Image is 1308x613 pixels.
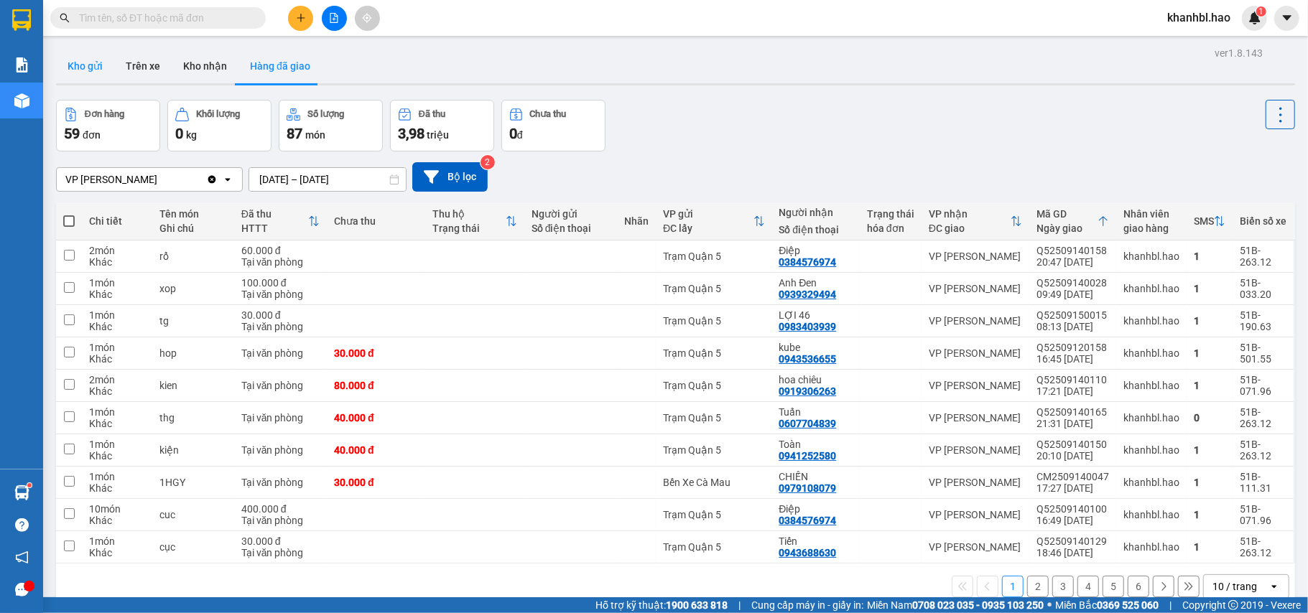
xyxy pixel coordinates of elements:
input: Tìm tên, số ĐT hoặc mã đơn [79,10,249,26]
button: Trên xe [114,49,172,83]
div: tg [159,315,226,327]
div: Chi tiết [89,215,145,227]
div: Tại văn phòng [241,321,320,332]
div: Số lượng [307,109,344,119]
div: VP [PERSON_NAME] [65,172,157,187]
button: 4 [1077,576,1099,597]
div: Khác [89,450,145,462]
span: đ [517,129,523,141]
div: 08:13 [DATE] [1036,321,1109,332]
div: Trạm Quận 5 [663,283,764,294]
div: ĐC giao [929,223,1011,234]
button: 1 [1002,576,1024,597]
div: 40.000 đ [334,412,418,424]
div: 16:49 [DATE] [1036,515,1109,526]
button: 2 [1027,576,1049,597]
div: VP [PERSON_NAME] [929,251,1022,262]
div: 400.000 đ [241,503,320,515]
div: rổ [159,251,226,262]
button: Khối lượng0kg [167,100,272,151]
button: caret-down [1274,6,1299,31]
div: 0919306263 [779,385,837,397]
div: ver 1.8.143 [1215,45,1263,61]
div: 17:27 [DATE] [1036,482,1109,494]
div: Bến Xe Cà Mau [663,477,764,488]
div: 16:45 [DATE] [1036,353,1109,365]
th: Toggle SortBy [1187,202,1233,240]
div: Nhãn [624,215,649,227]
svg: Clear value [206,174,218,185]
span: question-circle [15,518,29,532]
sup: 2 [481,155,495,169]
div: SMS [1194,215,1214,227]
div: Điệp [779,245,853,256]
span: 1 [1258,6,1263,17]
div: khanhbl.hao [1123,380,1179,391]
button: 6 [1128,576,1149,597]
div: 51B-263.12 [1240,535,1286,558]
div: Ghi chú [159,223,226,234]
button: Số lượng87món [279,100,383,151]
span: | [738,597,741,613]
div: 51B-071.96 [1240,503,1286,526]
span: notification [15,551,29,564]
img: solution-icon [14,57,29,72]
div: Tiến [779,535,853,547]
div: 18:46 [DATE] [1036,547,1109,558]
strong: 1900 633 818 [666,599,728,611]
th: Toggle SortBy [425,202,524,240]
div: 0943536655 [779,353,837,365]
div: khanhbl.hao [1123,347,1179,359]
div: Tại văn phòng [241,444,320,456]
div: 0983403939 [779,321,837,332]
div: Chưa thu [530,109,567,119]
div: 30.000 đ [241,309,320,321]
div: Khác [89,547,145,558]
span: 87 [287,125,302,142]
svg: open [222,174,233,185]
div: Q52509140110 [1036,374,1109,385]
div: VP [PERSON_NAME] [929,283,1022,294]
button: Đã thu3,98 triệu [390,100,494,151]
button: Hàng đã giao [238,49,322,83]
div: 1 [1194,380,1225,391]
th: Toggle SortBy [1029,202,1116,240]
strong: 0708 023 035 - 0935 103 250 [912,599,1044,611]
img: warehouse-icon [14,485,29,500]
img: icon-new-feature [1248,11,1261,24]
div: VP [PERSON_NAME] [929,347,1022,359]
div: 0384576974 [779,256,837,268]
b: GỬI : VP [PERSON_NAME] [18,104,251,128]
input: Select a date range. [249,168,406,191]
div: 60.000 đ [241,245,320,256]
div: khanhbl.hao [1123,412,1179,424]
div: 1 món [89,342,145,353]
div: hóa đơn [867,223,914,234]
div: Khác [89,418,145,429]
div: Q52509140150 [1036,439,1109,450]
span: triệu [427,129,449,141]
div: CM2509140047 [1036,471,1109,482]
div: Khác [89,353,145,365]
div: xop [159,283,226,294]
span: aim [362,13,372,23]
div: 1 món [89,277,145,289]
span: 59 [64,125,80,142]
span: khanhbl.hao [1156,9,1242,27]
div: cuc [159,509,226,520]
div: 09:49 [DATE] [1036,289,1109,300]
div: Đơn hàng [85,109,124,119]
div: kiện [159,444,226,456]
div: VP [PERSON_NAME] [929,444,1022,456]
button: plus [288,6,313,31]
div: 17:21 [DATE] [1036,385,1109,397]
div: Q52509140129 [1036,535,1109,547]
div: 1 [1194,477,1225,488]
div: 1 món [89,535,145,547]
div: Tại văn phòng [241,547,320,558]
div: Đã thu [419,109,445,119]
span: ⚪️ [1047,602,1052,608]
div: Tại văn phòng [241,256,320,268]
div: 20:47 [DATE] [1036,256,1109,268]
span: Miền Bắc [1055,597,1159,613]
